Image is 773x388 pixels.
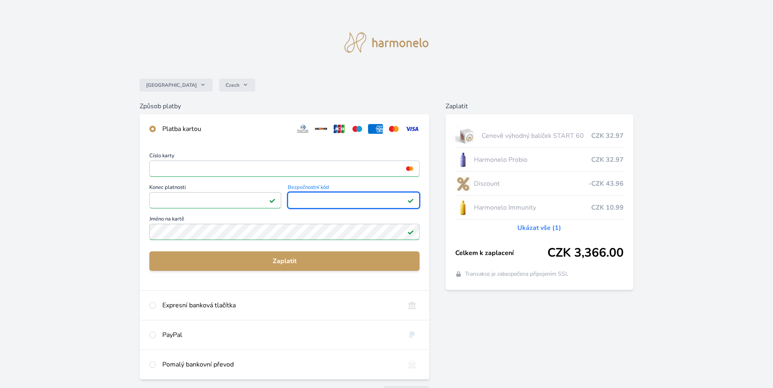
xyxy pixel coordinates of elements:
[455,248,547,258] span: Celkem k zaplacení
[474,179,588,189] span: Discount
[474,155,591,165] span: Harmonelo Probio
[446,101,633,111] h6: Zaplatit
[162,124,289,134] div: Platba kartou
[146,82,197,88] span: [GEOGRAPHIC_DATA]
[162,330,398,340] div: PayPal
[291,195,416,206] iframe: Iframe pro bezpečnostní kód
[482,131,591,141] span: Cenově výhodný balíček START 60
[149,217,420,224] span: Jméno na kartě
[149,153,420,161] span: Číslo karty
[455,126,478,146] img: start.jpg
[547,246,624,260] span: CZK 3,366.00
[455,197,471,218] img: IMMUNITY_se_stinem_x-lo.jpg
[140,79,213,92] button: [GEOGRAPHIC_DATA]
[405,330,420,340] img: paypal.svg
[149,251,420,271] button: Zaplatit
[295,124,310,134] img: diners.svg
[368,124,383,134] img: amex.svg
[332,124,347,134] img: jcb.svg
[591,131,624,141] span: CZK 32.97
[149,185,281,192] span: Konec platnosti
[162,300,398,310] div: Expresní banková tlačítka
[404,165,415,172] img: mc
[140,101,429,111] h6: Způsob platby
[350,124,365,134] img: maestro.svg
[405,124,420,134] img: visa.svg
[219,79,255,92] button: Czech
[407,229,414,235] img: Platné pole
[591,203,624,212] span: CZK 10.99
[386,124,401,134] img: mc.svg
[314,124,329,134] img: discover.svg
[465,270,568,278] span: Transakce je zabezpečena připojením SSL
[405,360,420,369] img: bankTransfer_IBAN.svg
[269,197,276,204] img: Platné pole
[156,256,413,266] span: Zaplatit
[153,163,416,174] iframe: Iframe pro číslo karty
[591,155,624,165] span: CZK 32.97
[455,150,471,170] img: CLEAN_PROBIO_se_stinem_x-lo.jpg
[407,197,414,204] img: Platné pole
[517,223,561,233] a: Ukázat vše (1)
[226,82,239,88] span: Czech
[288,185,420,192] span: Bezpečnostní kód
[162,360,398,369] div: Pomalý bankovní převod
[455,174,471,194] img: discount-lo.png
[153,195,278,206] iframe: Iframe pro datum vypršení platnosti
[345,32,429,53] img: logo.svg
[474,203,591,212] span: Harmonelo Immunity
[405,300,420,310] img: onlineBanking_CZ.svg
[588,179,624,189] span: -CZK 43.96
[149,224,420,240] input: Jméno na kartěPlatné pole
